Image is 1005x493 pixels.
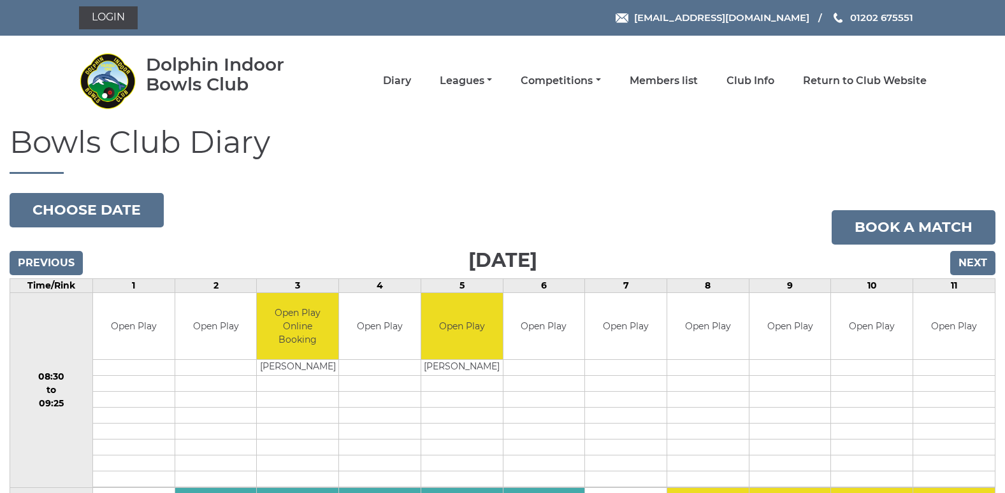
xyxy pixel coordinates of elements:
td: [PERSON_NAME] [257,360,338,376]
td: 3 [257,278,339,292]
td: Open Play [667,293,749,360]
h1: Bowls Club Diary [10,125,995,174]
td: Open Play [339,293,421,360]
td: 5 [421,278,503,292]
a: Members list [630,74,698,88]
td: 11 [913,278,995,292]
td: [PERSON_NAME] [421,360,503,376]
td: Open Play [913,293,995,360]
span: [EMAIL_ADDRESS][DOMAIN_NAME] [634,11,809,24]
td: 1 [92,278,175,292]
a: Email [EMAIL_ADDRESS][DOMAIN_NAME] [616,10,809,25]
td: 6 [503,278,585,292]
td: Open Play [175,293,257,360]
a: Return to Club Website [803,74,927,88]
div: Dolphin Indoor Bowls Club [146,55,321,94]
a: Book a match [832,210,995,245]
a: Phone us 01202 675551 [832,10,913,25]
a: Competitions [521,74,600,88]
input: Next [950,251,995,275]
img: Email [616,13,628,23]
td: 8 [667,278,749,292]
a: Diary [383,74,411,88]
button: Choose date [10,193,164,227]
span: 01202 675551 [850,11,913,24]
img: Phone us [834,13,842,23]
td: Open Play [749,293,831,360]
a: Leagues [440,74,492,88]
td: Open Play Online Booking [257,293,338,360]
input: Previous [10,251,83,275]
td: 4 [339,278,421,292]
td: 10 [831,278,913,292]
td: 08:30 to 09:25 [10,292,93,488]
td: 9 [749,278,831,292]
td: 7 [585,278,667,292]
td: Open Play [585,293,667,360]
a: Club Info [727,74,774,88]
td: Open Play [421,293,503,360]
a: Login [79,6,138,29]
td: Open Play [93,293,175,360]
td: Time/Rink [10,278,93,292]
td: 2 [175,278,257,292]
td: Open Play [503,293,585,360]
img: Dolphin Indoor Bowls Club [79,52,136,110]
td: Open Play [831,293,913,360]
